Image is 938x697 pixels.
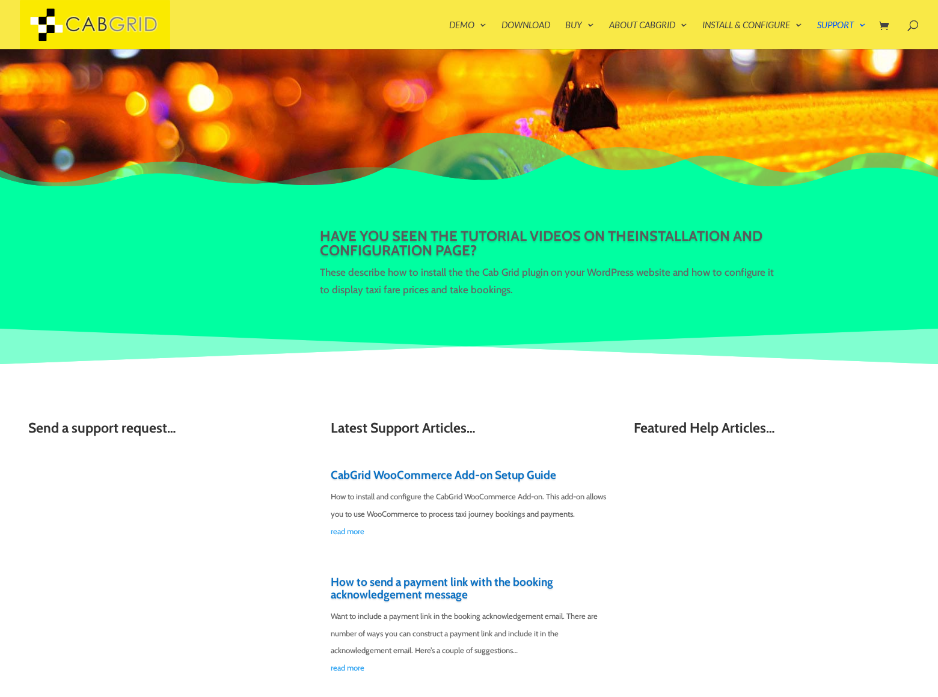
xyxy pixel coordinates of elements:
a: CabGrid WooCommerce Add-on Setup Guide [331,468,556,482]
a: Buy [565,20,594,49]
p: Want to include a payment link in the booking acknowledgement email. There are number of ways you... [331,607,607,660]
a: read more [331,523,607,540]
a: installation and configuration page [320,227,762,259]
h2: Featured Help Articles… [634,421,910,442]
a: How to send a payment link with the booking acknowledgement message [331,575,553,601]
a: Install & Configure [702,20,802,49]
a: Demo [449,20,486,49]
h2: Send a support request… [28,421,304,442]
h2: Latest Support Articles… [331,421,607,442]
a: About CabGrid [609,20,687,49]
p: These describe how to install the the Cab Grid plugin on your WordPress website and how to config... [320,264,777,299]
p: How to install and configure the CabGrid WooCommerce Add-on. This add-on allows you to use WooCom... [331,488,607,523]
a: Download [501,20,550,49]
a: read more [331,659,607,677]
a: CabGrid Taxi Plugin [20,17,170,29]
h3: Have you seen the tutorial videos on the ? [320,229,777,264]
a: Support [817,20,866,49]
